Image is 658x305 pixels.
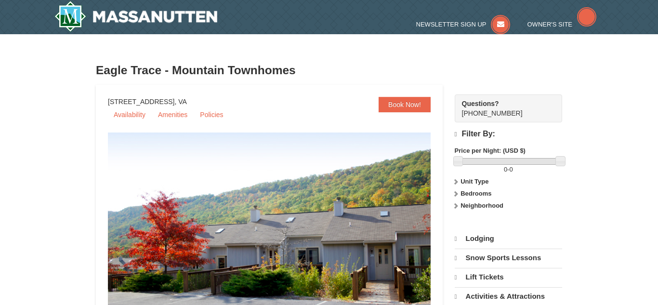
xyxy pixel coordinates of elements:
[455,268,562,286] a: Lift Tickets
[194,107,229,122] a: Policies
[54,1,217,32] a: Massanutten Resort
[379,97,431,112] a: Book Now!
[416,21,487,28] span: Newsletter Sign Up
[461,202,503,209] strong: Neighborhood
[504,166,507,173] span: 0
[455,165,562,174] label: -
[455,130,562,139] h4: Filter By:
[461,190,491,197] strong: Bedrooms
[455,249,562,267] a: Snow Sports Lessons
[96,61,562,80] h3: Eagle Trace - Mountain Townhomes
[416,21,511,28] a: Newsletter Sign Up
[152,107,193,122] a: Amenities
[509,166,513,173] span: 0
[455,230,562,248] a: Lodging
[461,178,488,185] strong: Unit Type
[527,21,573,28] span: Owner's Site
[455,147,526,154] strong: Price per Night: (USD $)
[54,1,217,32] img: Massanutten Resort Logo
[462,99,545,117] span: [PHONE_NUMBER]
[108,107,151,122] a: Availability
[462,100,499,107] strong: Questions?
[527,21,597,28] a: Owner's Site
